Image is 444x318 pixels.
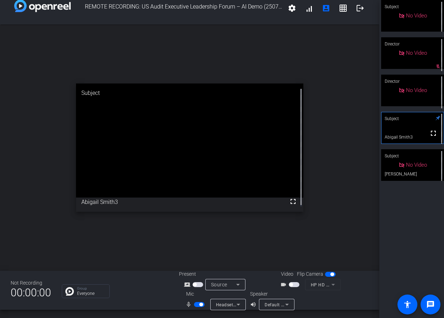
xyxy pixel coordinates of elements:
[65,287,74,296] img: Chat Icon
[406,50,427,56] span: No Video
[11,279,51,287] div: Not Recording
[381,112,444,125] div: Subject
[185,300,194,309] mat-icon: mic_none
[250,300,259,309] mat-icon: volume_up
[77,287,106,290] p: Group
[322,4,330,12] mat-icon: account_box
[429,129,438,138] mat-icon: fullscreen
[77,291,106,296] p: Everyone
[339,4,347,12] mat-icon: grid_on
[356,4,364,12] mat-icon: logout
[406,87,427,93] span: No Video
[179,290,250,298] div: Mic
[11,284,51,301] span: 00:00:00
[281,270,293,278] span: Video
[250,290,293,298] div: Speaker
[297,270,323,278] span: Flip Camera
[265,302,370,307] span: Default - Headset Earphone (Jabra EVOLVE 20 MS)
[381,149,444,163] div: Subject
[76,83,304,103] div: Subject
[403,300,412,309] mat-icon: accessibility
[179,270,250,278] div: Present
[184,280,193,289] mat-icon: screen_share_outline
[406,12,427,19] span: No Video
[381,75,444,88] div: Director
[426,300,435,309] mat-icon: message
[288,4,296,12] mat-icon: settings
[216,302,308,307] span: Headset Microphone (Jabra EVOLVE 20 MS)
[211,282,227,287] span: Source
[280,280,289,289] mat-icon: videocam_outline
[381,37,444,51] div: Director
[289,197,297,206] mat-icon: fullscreen
[406,162,427,168] span: No Video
